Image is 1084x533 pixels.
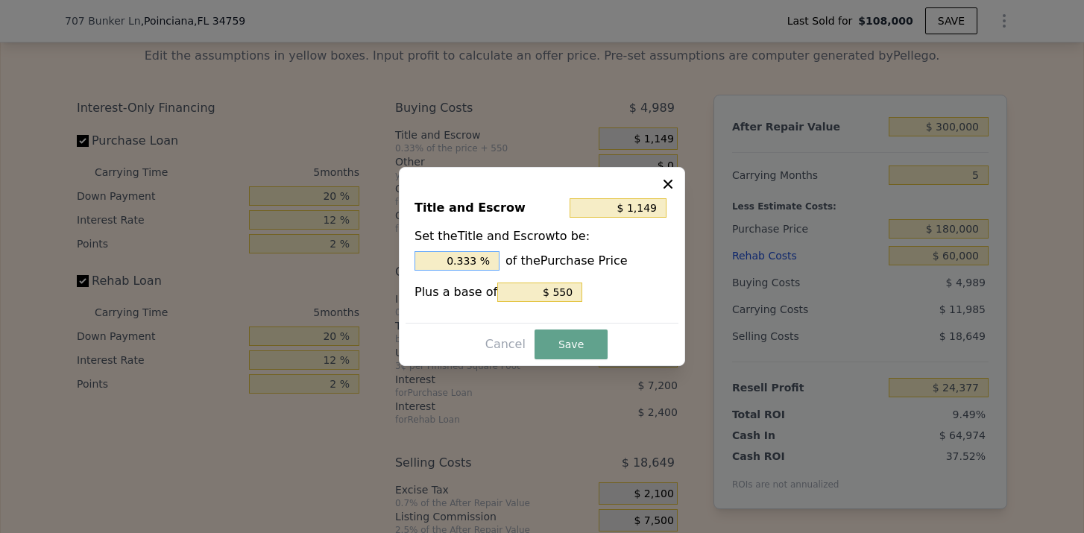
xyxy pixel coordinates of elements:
[479,332,532,356] button: Cancel
[415,251,669,271] div: of the Purchase Price
[535,329,608,359] button: Save
[415,227,669,271] div: Set the Title and Escrow to be:
[415,195,564,221] div: Title and Escrow
[415,285,497,299] span: Plus a base of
